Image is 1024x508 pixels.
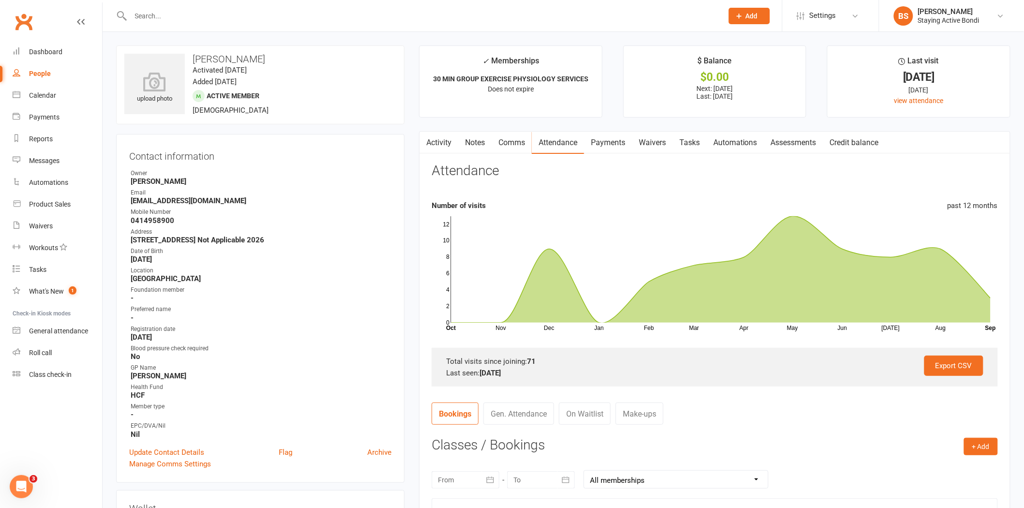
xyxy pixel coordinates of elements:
strong: [DATE] [131,333,392,342]
div: Roll call [29,349,52,357]
div: Health Fund [131,383,392,392]
div: Staying Active Bondi [918,16,979,25]
a: Export CSV [924,356,983,376]
a: view attendance [894,97,944,105]
a: Roll call [13,342,102,364]
strong: Nil [131,430,392,439]
div: Automations [29,179,68,186]
strong: [DATE] [480,369,501,377]
strong: No [131,352,392,361]
a: Calendar [13,85,102,106]
button: + Add [964,438,998,455]
a: General attendance kiosk mode [13,320,102,342]
span: Add [746,12,758,20]
a: People [13,63,102,85]
a: Waivers [13,215,102,237]
div: Date of Birth [131,247,392,256]
a: Activity [420,132,458,154]
div: Email [131,188,392,197]
div: Registration date [131,325,392,334]
strong: [EMAIL_ADDRESS][DOMAIN_NAME] [131,196,392,205]
div: What's New [29,287,64,295]
div: Reports [29,135,53,143]
a: On Waitlist [559,403,611,425]
div: Address [131,227,392,237]
div: GP Name [131,363,392,373]
a: Dashboard [13,41,102,63]
a: Waivers [632,132,673,154]
a: Payments [584,132,632,154]
a: Attendance [532,132,584,154]
strong: 30 MIN GROUP EXERCISE PHYSIOLOGY SERVICES [433,75,588,83]
div: Waivers [29,222,53,230]
div: past 12 months [948,200,998,211]
strong: 0414958900 [131,216,392,225]
strong: [GEOGRAPHIC_DATA] [131,274,392,283]
div: [DATE] [836,72,1001,82]
span: Active member [207,92,259,100]
strong: HCF [131,391,392,400]
div: BS [894,6,913,26]
div: General attendance [29,327,88,335]
div: Mobile Number [131,208,392,217]
strong: Number of visits [432,201,486,210]
div: Class check-in [29,371,72,378]
a: Clubworx [12,10,36,34]
div: [PERSON_NAME] [918,7,979,16]
strong: [PERSON_NAME] [131,372,392,380]
strong: - [131,314,392,322]
a: Payments [13,106,102,128]
a: Tasks [673,132,707,154]
h3: Attendance [432,164,499,179]
strong: [DATE] [131,255,392,264]
div: [DATE] [836,85,1001,95]
div: People [29,70,51,77]
div: Location [131,266,392,275]
div: Memberships [482,55,539,73]
div: $0.00 [632,72,798,82]
div: EPC/DVA/Nil [131,421,392,431]
a: Comms [492,132,532,154]
div: Tasks [29,266,46,273]
a: Credit balance [823,132,886,154]
div: Blood pressure check required [131,344,392,353]
strong: 71 [527,357,536,366]
a: Manage Comms Settings [129,458,211,470]
div: Calendar [29,91,56,99]
div: Payments [29,113,60,121]
div: Last visit [899,55,939,72]
a: Notes [458,132,492,154]
a: Automations [707,132,764,154]
div: Messages [29,157,60,164]
div: Last seen: [446,367,983,379]
div: Foundation member [131,285,392,295]
a: Assessments [764,132,823,154]
div: Owner [131,169,392,178]
time: Added [DATE] [193,77,237,86]
div: $ Balance [697,55,732,72]
a: Gen. Attendance [483,403,554,425]
h3: [PERSON_NAME] [124,54,396,64]
a: Archive [367,447,392,458]
div: Preferred name [131,305,392,314]
span: 3 [30,475,37,483]
a: Update Contact Details [129,447,204,458]
strong: - [131,410,392,419]
div: Member type [131,402,392,411]
a: Flag [279,447,292,458]
a: Make-ups [616,403,663,425]
strong: - [131,294,392,302]
a: What's New1 [13,281,102,302]
iframe: Intercom live chat [10,475,33,498]
span: 1 [69,286,76,295]
div: Product Sales [29,200,71,208]
span: [DEMOGRAPHIC_DATA] [193,106,269,115]
a: Product Sales [13,194,102,215]
div: Total visits since joining: [446,356,983,367]
div: Dashboard [29,48,62,56]
a: Automations [13,172,102,194]
span: Settings [810,5,836,27]
a: Reports [13,128,102,150]
h3: Classes / Bookings [432,438,998,453]
a: Messages [13,150,102,172]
